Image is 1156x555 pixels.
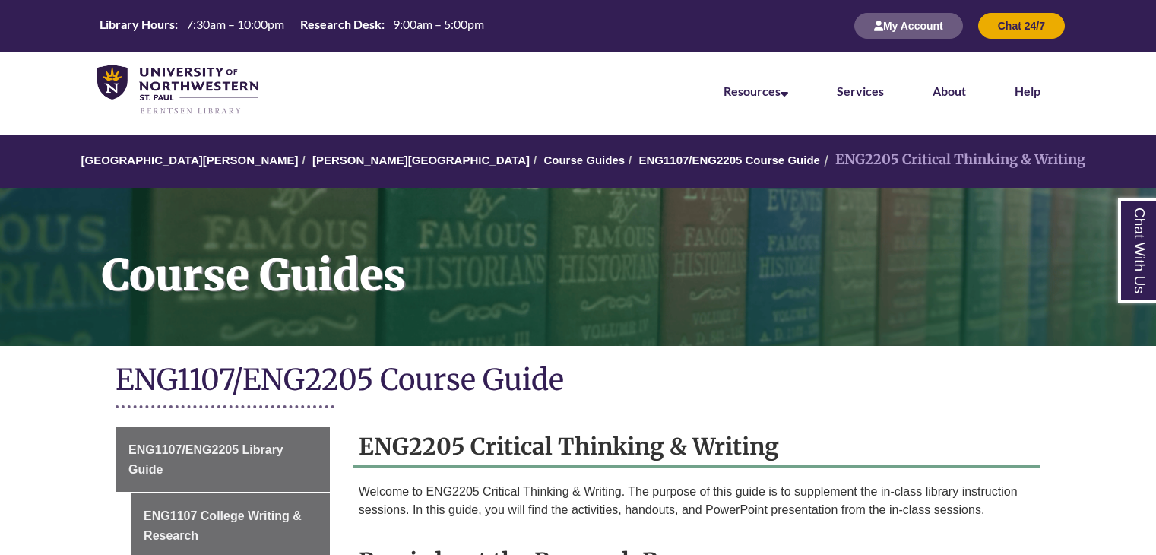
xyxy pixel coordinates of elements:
[1015,84,1040,98] a: Help
[116,427,330,492] a: ENG1107/ENG2205 Library Guide
[312,154,530,166] a: [PERSON_NAME][GEOGRAPHIC_DATA]
[81,154,298,166] a: [GEOGRAPHIC_DATA][PERSON_NAME]
[186,17,284,31] span: 7:30am – 10:00pm
[97,65,258,116] img: UNWSP Library Logo
[854,19,963,32] a: My Account
[978,19,1065,32] a: Chat 24/7
[933,84,966,98] a: About
[820,149,1085,171] li: ENG2205 Critical Thinking & Writing
[837,84,884,98] a: Services
[353,427,1040,468] h2: ENG2205 Critical Thinking & Writing
[93,16,490,35] table: Hours Today
[128,443,283,476] span: ENG1107/ENG2205 Library Guide
[724,84,788,98] a: Resources
[638,154,819,166] a: ENG1107/ENG2205 Course Guide
[978,13,1065,39] button: Chat 24/7
[359,483,1034,519] p: Welcome to ENG2205 Critical Thinking & Writing. The purpose of this guide is to supplement the in...
[393,17,484,31] span: 9:00am – 5:00pm
[93,16,180,33] th: Library Hours:
[116,361,1040,401] h1: ENG1107/ENG2205 Course Guide
[543,154,625,166] a: Course Guides
[85,188,1156,326] h1: Course Guides
[294,16,387,33] th: Research Desk:
[93,16,490,36] a: Hours Today
[854,13,963,39] button: My Account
